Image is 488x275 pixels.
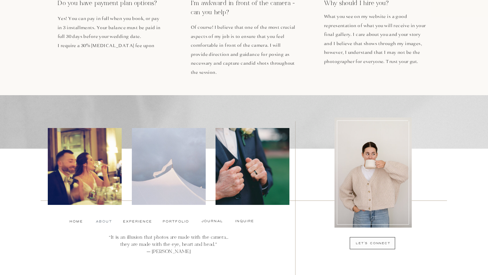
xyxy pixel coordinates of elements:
a: Home [68,219,84,224]
a: let's connect [336,241,410,246]
p: Yes! You can pay in full when you book, or pay in 3 installments. Your balance must be paid in fu... [58,14,163,50]
a: About [96,219,111,224]
p: Of course! I believe that one of the most crucial aspects of my job is to ensure that you feel co... [191,23,296,79]
h1: “It is an illusion that photos are made with the camera… they are made with the eye, heart and he... [105,234,232,246]
a: Inquire [233,218,257,224]
a: Portfolio [163,219,188,224]
a: experience [123,219,151,224]
a: Journal [199,218,225,224]
p: What you see on my website is a good representation of what you will receive in your final galler... [324,12,429,88]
